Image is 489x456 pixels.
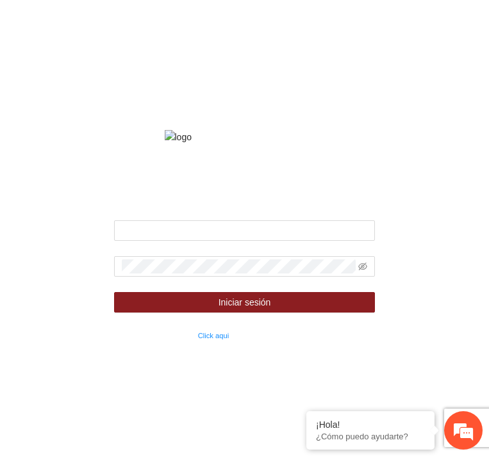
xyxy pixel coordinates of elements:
button: Iniciar sesión [114,292,375,313]
strong: Fondo de financiamiento de proyectos para la prevención y fortalecimiento de instituciones de seg... [84,162,404,186]
small: ¿Olvidaste tu contraseña? [114,332,229,339]
p: ¿Cómo puedo ayudarte? [316,432,425,441]
strong: Bienvenido [220,199,269,209]
img: logo [165,130,325,144]
span: eye-invisible [358,262,367,271]
div: ¡Hola! [316,419,425,430]
span: Iniciar sesión [219,295,271,309]
a: Click aqui [198,332,229,339]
